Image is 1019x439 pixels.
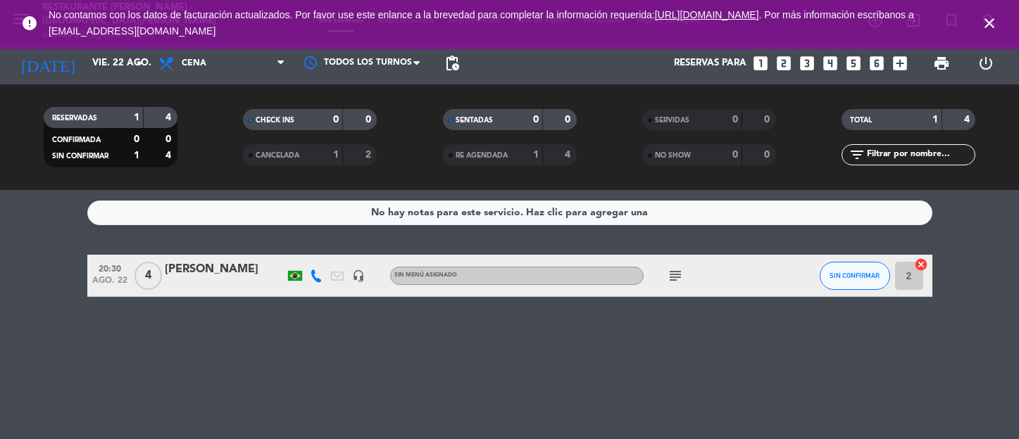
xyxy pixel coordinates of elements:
strong: 4 [964,115,973,125]
button: SIN CONFIRMAR [820,262,890,290]
i: filter_list [849,146,865,163]
i: looks_3 [798,54,816,72]
span: CHECK INS [256,117,294,124]
span: TOTAL [850,117,872,124]
i: power_settings_new [977,55,994,72]
div: [PERSON_NAME] [165,260,285,279]
span: SIN CONFIRMAR [830,272,880,279]
i: add_box [891,54,909,72]
i: [DATE] [11,48,85,79]
strong: 1 [533,150,539,160]
i: close [981,15,998,32]
strong: 4 [165,151,174,160]
span: 20:30 [92,260,127,276]
span: Cena [182,58,206,68]
span: 4 [135,262,162,290]
i: looks_one [751,54,770,72]
span: Reservas para [674,58,746,69]
i: looks_5 [844,54,863,72]
input: Filtrar por nombre... [865,147,975,163]
strong: 1 [134,151,139,160]
strong: 0 [134,134,139,144]
span: Sin menú asignado [394,272,457,278]
i: arrow_drop_down [131,55,148,72]
strong: 0 [333,115,339,125]
span: ago. 22 [92,276,127,292]
span: SENTADAS [456,117,493,124]
strong: 0 [764,150,773,160]
strong: 4 [165,113,174,122]
i: looks_4 [821,54,839,72]
strong: 0 [533,115,539,125]
i: error [21,15,38,32]
span: RESERVADAS [52,115,97,122]
i: subject [667,267,684,284]
span: SIN CONFIRMAR [52,153,108,160]
span: RE AGENDADA [456,152,508,159]
i: headset_mic [352,269,365,282]
strong: 0 [764,115,773,125]
strong: 1 [932,115,938,125]
div: LOG OUT [963,42,1008,84]
a: [URL][DOMAIN_NAME] [655,9,759,20]
strong: 0 [565,115,573,125]
strong: 0 [365,115,374,125]
strong: 0 [732,115,738,125]
i: looks_two [775,54,793,72]
strong: 0 [732,150,738,160]
span: CANCELADA [256,152,299,159]
span: SERVIDAS [655,117,689,124]
a: . Por más información escríbanos a [EMAIL_ADDRESS][DOMAIN_NAME] [49,9,914,37]
span: print [933,55,950,72]
strong: 0 [165,134,174,144]
strong: 2 [365,150,374,160]
span: CONFIRMADA [52,136,101,144]
strong: 4 [565,150,573,160]
span: pending_actions [444,55,461,72]
span: No contamos con los datos de facturación actualizados. Por favor use este enlance a la brevedad p... [49,9,914,37]
strong: 1 [333,150,339,160]
strong: 1 [134,113,139,122]
i: looks_6 [868,54,886,72]
div: No hay notas para este servicio. Haz clic para agregar una [371,205,648,221]
span: NO SHOW [655,152,691,159]
i: cancel [914,257,928,272]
